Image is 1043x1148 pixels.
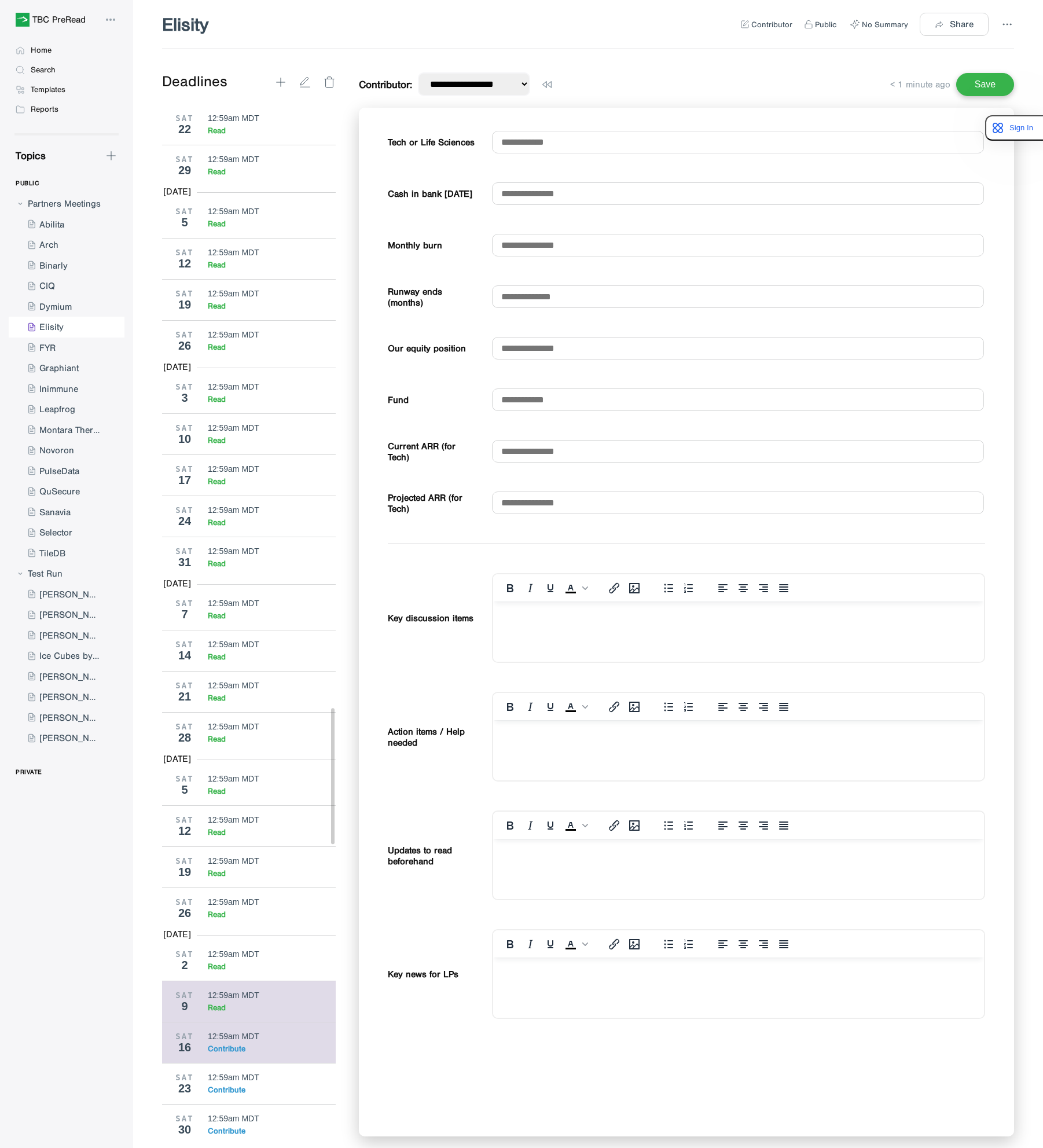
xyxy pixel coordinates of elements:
div: 14 [170,649,199,662]
div: Read [208,518,226,527]
div: Home [31,45,52,56]
div: 12:59am MDT [208,815,259,824]
b: Tech or Life Sciences [388,137,475,148]
div: 31 [170,556,199,569]
button: Underline [541,580,560,596]
div: 26 [170,339,199,352]
div: SAT [170,722,199,731]
div: Read [208,734,226,744]
div: Read [208,909,226,919]
div: Read [208,219,226,229]
div: SAT [170,382,199,391]
div: 12:59am MDT [208,949,259,959]
div: 24 [170,515,199,527]
button: Bullet list [659,580,678,596]
div: Deadlines [162,72,274,93]
button: Bold [500,699,520,715]
button: Numbered list [679,817,699,834]
button: Align left [713,936,733,952]
div: SAT [170,856,199,865]
b: Projected ARR (for Tech) [388,492,462,514]
div: PRIVATE [16,762,42,782]
div: 3 [170,391,199,404]
div: Read [208,962,226,971]
div: Contribute [208,1126,245,1136]
div: 19 [170,298,199,311]
div: SAT [170,774,199,783]
div: Read [208,827,226,837]
button: Bold [500,580,520,596]
div: Read [208,301,226,311]
div: Read [208,1003,226,1013]
div: Read [208,652,226,662]
div: SAT [170,423,199,432]
div: 12:59am MDT [208,1114,259,1123]
div: [DATE] [163,186,191,197]
div: Contribute [208,1044,245,1054]
div: Contribute [208,1085,245,1095]
b: Key news for LPs [388,969,458,980]
div: SAT [170,681,199,690]
div: 12:59am MDT [208,856,259,865]
button: Align right [754,817,773,834]
div: SAT [170,991,199,1000]
div: 12 [170,824,199,837]
button: Underline [541,817,560,834]
div: 17 [170,474,199,486]
div: 30 [170,1123,199,1136]
div: 12:59am MDT [208,505,259,515]
button: Align left [713,699,733,715]
div: No Summary [862,20,908,30]
b: Updates to read beforehand [388,845,452,867]
button: Bullet list [659,936,678,952]
button: Bold [500,936,520,952]
b: Monthly burn [388,240,442,251]
div: 10 [170,432,199,445]
div: 12:59am MDT [208,722,259,731]
div: Text color Black [561,817,590,834]
div: SAT [170,1073,199,1082]
button: Italic [520,699,540,715]
div: PUBLIC [16,174,39,193]
div: SAT [170,155,199,164]
div: Read [208,868,226,878]
div: 5 [170,216,199,229]
iframe: Rich Text Area [493,720,984,780]
button: Insert/edit image [625,936,644,952]
div: SAT [170,949,199,959]
div: Reports [31,104,58,115]
div: SAT [170,113,199,123]
div: 12:59am MDT [208,248,259,257]
b: Cash in bank [DATE] [388,188,472,199]
button: Align center [733,699,753,715]
b: Our equity position [388,343,466,354]
div: SAT [170,640,199,649]
div: 12:59am MDT [208,897,259,907]
div: 28 [170,731,199,744]
div: Read [208,394,226,404]
button: Align right [754,580,773,596]
div: 12:59am MDT [208,640,259,649]
div: 12:59am MDT [208,547,259,556]
button: Align left [713,817,733,834]
div: 9 [170,1000,199,1013]
div: Read [208,611,226,621]
div: Read [208,476,226,486]
button: Italic [520,580,540,596]
div: Elisity [159,12,212,37]
button: Align center [733,580,753,596]
b: Runway ends (months) [388,286,442,308]
div: 12:59am MDT [208,774,259,783]
div: Read [208,342,226,352]
div: SAT [170,815,199,824]
div: Templates [31,85,65,95]
div: [DATE] [163,929,191,940]
div: Public [815,20,836,30]
button: Underline [541,699,560,715]
div: Read [208,167,226,177]
iframe: Rich Text Area [493,601,984,662]
button: Italic [520,817,540,834]
div: 2 [170,959,199,971]
div: 12:59am MDT [208,382,259,391]
div: 7 [170,608,199,621]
